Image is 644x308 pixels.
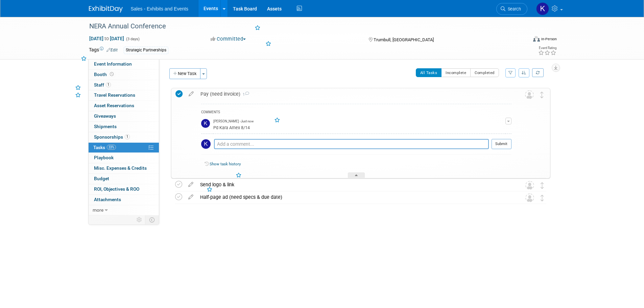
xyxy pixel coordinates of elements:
a: more [89,205,159,215]
span: Booth not reserved yet [109,72,115,77]
span: Staff [94,82,111,88]
div: NERA Annual Conference [87,20,517,32]
img: Kara Haven [536,2,549,15]
span: 1 [106,82,111,87]
span: Playbook [94,155,114,160]
img: Unassigned [525,193,534,202]
div: Half-page ad (need specs & due date) [197,191,512,203]
button: Completed [470,68,499,77]
span: 1 [240,92,249,97]
span: Trumbull, [GEOGRAPHIC_DATA] [374,37,434,42]
a: Tasks33% [89,143,159,153]
td: Tags [89,46,118,54]
span: to [103,36,110,41]
div: COMMENTS [201,109,511,116]
span: Misc. Expenses & Credits [94,165,147,171]
span: 1 [125,134,130,139]
img: Unassigned [525,90,534,99]
div: Event Format [487,35,557,45]
a: Giveaways [89,111,159,121]
span: Asset Reservations [94,103,134,108]
a: Show task history [210,162,241,166]
a: Sponsorships1 [89,132,159,142]
button: Committed [208,35,248,43]
td: Personalize Event Tab Strip [134,215,145,224]
div: Event Rating [538,46,556,50]
span: Attachments [94,197,121,202]
img: Format-Inperson.png [533,36,540,42]
div: Strategic Partnerships [124,47,168,54]
div: Send logo & link [197,179,512,190]
a: Playbook [89,153,159,163]
a: Shipments [89,122,159,132]
button: New Task [169,68,200,79]
img: ExhibitDay [89,6,123,13]
span: Sales - Exhibits and Events [131,6,188,11]
a: Refresh [532,68,544,77]
span: more [93,207,103,213]
a: edit [185,91,197,97]
span: [PERSON_NAME] - Just now [213,119,254,124]
a: Asset Reservations [89,101,159,111]
div: In-Person [541,37,557,42]
a: edit [185,194,197,200]
img: Kara Haven [201,119,210,128]
button: Incomplete [441,68,471,77]
i: Move task [541,182,544,189]
span: Budget [94,176,109,181]
a: Travel Reservations [89,90,159,100]
i: Move task [540,92,544,98]
span: Tasks [93,145,116,150]
span: Travel Reservations [94,92,135,98]
div: Pd Kara Amex 8/14 [213,124,505,131]
a: Attachments [89,195,159,205]
span: ROI, Objectives & ROO [94,186,139,192]
span: Search [505,6,521,11]
a: edit [185,182,197,188]
i: Move task [541,195,544,201]
span: (3 days) [125,37,140,41]
a: Misc. Expenses & Credits [89,163,159,173]
div: Pay (need invoice) [197,88,511,100]
a: Event Information [89,59,159,69]
span: Sponsorships [94,134,130,140]
span: 33% [107,145,116,150]
a: Edit [106,48,118,52]
span: [DATE] [DATE] [89,35,124,42]
span: Event Information [94,61,132,67]
span: Booth [94,72,115,77]
td: Toggle Event Tabs [145,215,159,224]
button: Submit [492,139,511,149]
a: ROI, Objectives & ROO [89,184,159,194]
img: Kara Haven [201,139,211,149]
button: All Tasks [416,68,442,77]
span: Shipments [94,124,117,129]
a: Budget [89,174,159,184]
img: Unassigned [525,181,534,190]
span: Giveaways [94,113,116,119]
a: Staff1 [89,80,159,90]
a: Booth [89,70,159,80]
a: Search [496,3,527,15]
